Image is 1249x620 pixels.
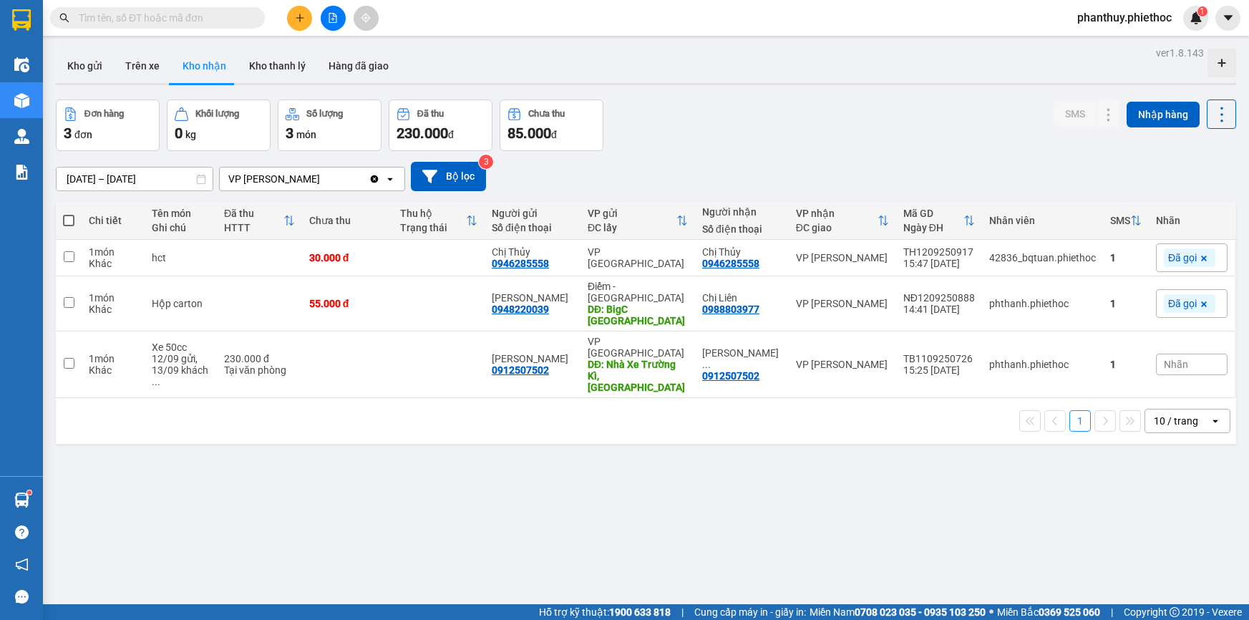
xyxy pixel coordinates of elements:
button: Số lượng3món [278,100,381,151]
span: món [296,129,316,140]
span: Hỗ trợ kỹ thuật: [539,604,671,620]
button: plus [287,6,312,31]
div: 1 [1110,359,1142,370]
svg: open [1210,415,1221,427]
span: đ [448,129,454,140]
span: 230.000 [397,125,448,142]
div: TB1109250726 [903,353,975,364]
span: Đã gọi [1168,297,1197,310]
div: Thu hộ [400,208,466,219]
span: Đã gọi [1168,251,1197,264]
button: caret-down [1215,6,1240,31]
img: icon-new-feature [1190,11,1202,24]
div: 0912507502 [702,370,759,382]
span: đ [551,129,557,140]
div: 0946285558 [702,258,759,269]
div: SMS [1110,215,1130,226]
div: VP [PERSON_NAME] [228,172,320,186]
div: Khác [89,364,137,376]
div: 230.000 đ [224,353,295,364]
div: 1 món [89,292,137,304]
span: 3 [64,125,72,142]
span: notification [15,558,29,571]
span: 85.000 [507,125,551,142]
th: Toggle SortBy [789,202,896,240]
div: 15:25 [DATE] [903,364,975,376]
span: 3 [286,125,293,142]
img: warehouse-icon [14,93,29,108]
span: search [59,13,69,23]
button: Kho thanh lý [238,49,317,83]
div: Người gửi [492,208,573,219]
div: phthanh.phiethoc [989,298,1096,309]
div: 55.000 đ [309,298,387,309]
div: 10 / trang [1154,414,1198,428]
th: Toggle SortBy [896,202,982,240]
button: Hàng đã giao [317,49,400,83]
span: 0 [175,125,183,142]
div: phthanh.phiethoc [989,359,1096,370]
div: 1 món [89,246,137,258]
button: Kho gửi [56,49,114,83]
th: Toggle SortBy [393,202,485,240]
div: Khác [89,304,137,315]
div: ĐC giao [796,222,878,233]
span: aim [361,13,371,23]
span: Cung cấp máy in - giấy in: [694,604,806,620]
div: NĐ1209250888 [903,292,975,304]
img: warehouse-icon [14,493,29,508]
span: file-add [328,13,338,23]
img: solution-icon [14,165,29,180]
div: 1 [1110,252,1142,263]
input: Select a date range. [57,168,213,190]
div: Ngày ĐH [903,222,963,233]
div: VP gửi [588,208,676,219]
button: 1 [1069,410,1091,432]
th: Toggle SortBy [1103,202,1149,240]
button: Đã thu230.000đ [389,100,492,151]
div: Đã thu [417,109,444,119]
svg: Clear value [369,173,380,185]
div: VP [GEOGRAPHIC_DATA] [588,246,688,269]
span: 1 [1200,6,1205,16]
div: Xe 50cc [152,342,210,353]
img: warehouse-icon [14,57,29,72]
div: Số điện thoại [702,223,782,235]
div: ver 1.8.143 [1156,45,1204,61]
div: Nhân viên [989,215,1096,226]
div: 0912507502 [492,364,549,376]
sup: 3 [479,155,493,169]
div: Chị Thủy [702,246,782,258]
div: Khác [89,258,137,269]
button: Nhập hàng [1127,102,1200,127]
div: Điểm - [GEOGRAPHIC_DATA] [588,281,688,304]
div: Người nhận [702,206,782,218]
div: Tên món [152,208,210,219]
div: 30.000 đ [309,252,387,263]
div: Phạm Quốc Bảo [492,353,573,364]
div: Đã thu [224,208,283,219]
div: VP [PERSON_NAME] [796,359,889,370]
button: Khối lượng0kg [167,100,271,151]
div: DĐ: BigC Nam Định [588,304,688,326]
img: warehouse-icon [14,129,29,144]
div: hct [152,252,210,263]
div: Chưa thu [528,109,565,119]
div: Chị Liên [702,292,782,304]
span: đơn [74,129,92,140]
span: plus [295,13,305,23]
div: Đơn hàng [84,109,124,119]
div: 14:41 [DATE] [903,304,975,315]
span: caret-down [1222,11,1235,24]
div: VP [PERSON_NAME] [796,252,889,263]
div: Anh Đạt [492,292,573,304]
div: VP [GEOGRAPHIC_DATA] [588,336,688,359]
div: VP nhận [796,208,878,219]
span: ⚪️ [989,609,993,615]
span: phanthuy.phiethoc [1066,9,1183,26]
div: 12/09 gửi, 13/09 khách nhận [152,353,210,387]
div: 42836_bqtuan.phiethoc [989,252,1096,263]
button: Chưa thu85.000đ [500,100,603,151]
strong: 1900 633 818 [609,606,671,618]
th: Toggle SortBy [217,202,302,240]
